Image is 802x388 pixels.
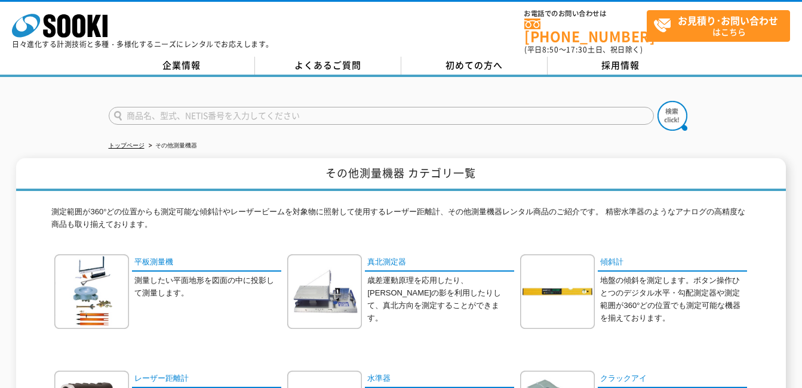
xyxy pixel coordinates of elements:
[365,371,514,388] a: 水準器
[146,140,197,152] li: その他測量機器
[600,275,747,324] p: 地盤の傾斜を測定します。ボタン操作ひとつのデジタル水平・勾配測定器や測定範囲が360°どの位置でも測定可能な機器を揃えております。
[598,371,747,388] a: クラックアイ
[109,142,145,149] a: トップページ
[51,206,750,237] p: 測定範囲が360°どの位置からも測定可能な傾斜計やレーザービームを対象物に照射して使用するレーザー距離計、その他測量機器レンタル商品のご紹介です。 精密水準器のようなアナログの高精度な商品も取り...
[657,101,687,131] img: btn_search.png
[12,41,274,48] p: 日々進化する計測技術と多種・多様化するニーズにレンタルでお応えします。
[542,44,559,55] span: 8:50
[109,107,654,125] input: 商品名、型式、NETIS番号を入力してください
[598,254,747,272] a: 傾斜計
[132,254,281,272] a: 平板測量機
[132,371,281,388] a: レーザー距離計
[647,10,790,42] a: お見積り･お問い合わせはこちら
[109,57,255,75] a: 企業情報
[524,44,643,55] span: (平日 ～ 土日、祝日除く)
[524,10,647,17] span: お電話でのお問い合わせは
[16,158,786,191] h1: その他測量機器 カテゴリ一覧
[548,57,694,75] a: 採用情報
[445,58,503,72] span: 初めての方へ
[255,57,401,75] a: よくあるご質問
[287,254,362,329] img: 真北測定器
[678,13,778,27] strong: お見積り･お問い合わせ
[653,11,789,41] span: はこちら
[54,254,129,329] img: 平板測量機
[367,275,514,324] p: 歳差運動原理を応用したり、[PERSON_NAME]の影を利用したりして、真北方向を測定することができます。
[566,44,588,55] span: 17:30
[401,57,548,75] a: 初めての方へ
[520,254,595,329] img: 傾斜計
[524,19,647,43] a: [PHONE_NUMBER]
[365,254,514,272] a: 真北測定器
[134,275,281,300] p: 測量したい平面地形を図面の中に投影して測量します。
